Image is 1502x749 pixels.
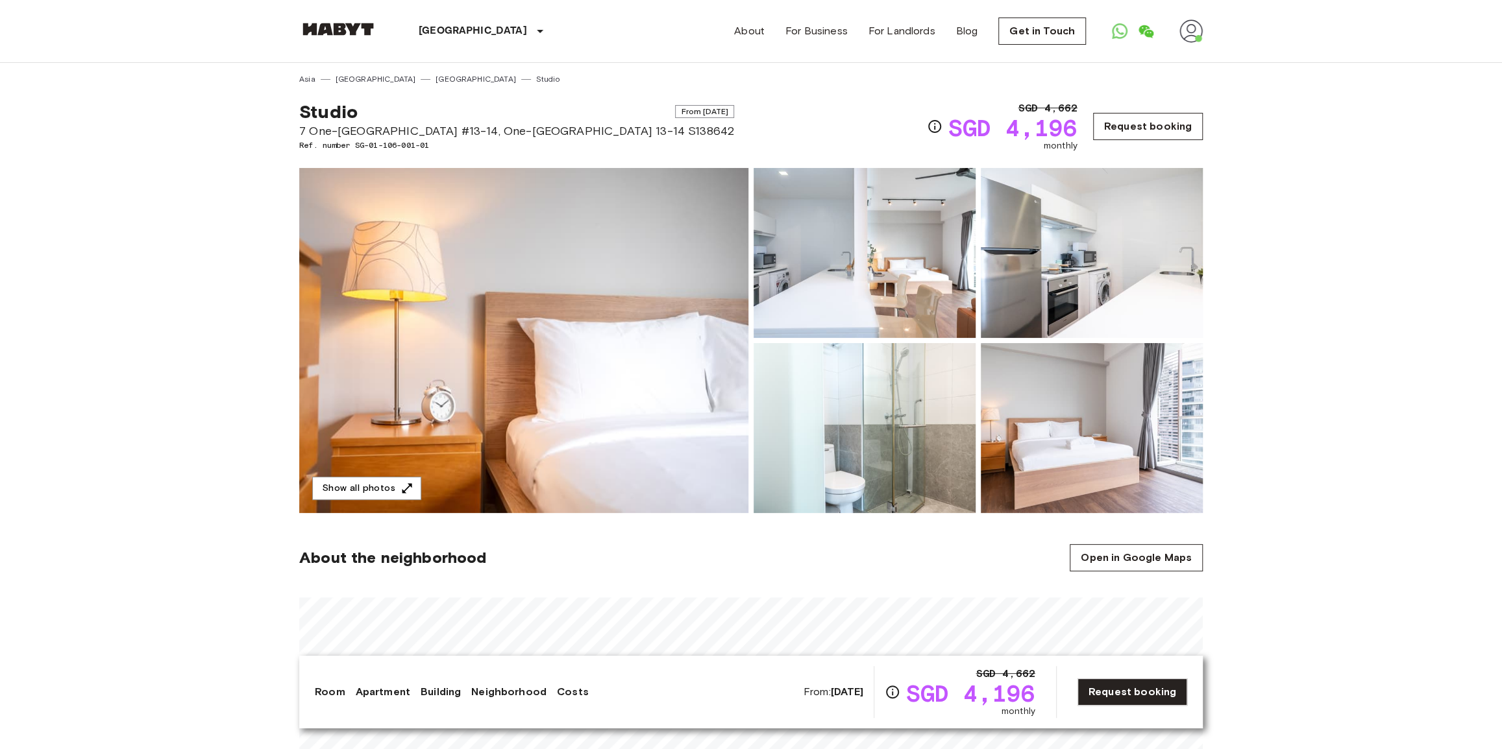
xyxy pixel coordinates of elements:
span: SGD 4,196 [905,682,1035,705]
a: For Business [785,23,848,39]
span: 7 One-[GEOGRAPHIC_DATA] #13-14, One-[GEOGRAPHIC_DATA] 13-14 S138642 [299,123,734,139]
img: avatar [1179,19,1203,43]
span: Ref. number SG-01-106-001-01 [299,139,734,151]
a: Open WeChat [1133,18,1159,44]
img: Picture of unit SG-01-106-001-01 [754,168,976,338]
img: Habyt [299,23,377,36]
a: Studio [536,73,560,85]
span: About the neighborhood [299,548,486,567]
a: Request booking [1093,113,1203,140]
svg: Check cost overview for full price breakdown. Please note that discounts apply to new joiners onl... [885,684,900,700]
span: From: [804,685,864,699]
span: monthly [1002,705,1035,718]
a: About [734,23,765,39]
span: SGD 4,662 [1018,101,1077,116]
a: Asia [299,73,315,85]
a: Open WhatsApp [1107,18,1133,44]
svg: Check cost overview for full price breakdown. Please note that discounts apply to new joiners onl... [927,119,942,134]
button: Show all photos [312,477,421,501]
span: SGD 4,662 [976,666,1035,682]
img: Picture of unit SG-01-106-001-01 [981,343,1203,513]
a: [GEOGRAPHIC_DATA] [436,73,516,85]
a: Get in Touch [998,18,1086,45]
a: For Landlords [868,23,935,39]
a: Request booking [1077,678,1187,706]
a: Building [421,684,461,700]
img: Marketing picture of unit SG-01-106-001-01 [299,168,748,513]
a: Costs [557,684,589,700]
img: Picture of unit SG-01-106-001-01 [754,343,976,513]
span: SGD 4,196 [948,116,1077,139]
img: Picture of unit SG-01-106-001-01 [981,168,1203,338]
span: Studio [299,101,358,123]
a: Blog [956,23,978,39]
b: [DATE] [830,685,863,698]
a: Open in Google Maps [1070,544,1203,571]
a: [GEOGRAPHIC_DATA] [336,73,416,85]
p: [GEOGRAPHIC_DATA] [419,23,527,39]
a: Neighborhood [471,684,547,700]
a: Apartment [356,684,410,700]
span: From [DATE] [675,105,734,118]
span: monthly [1044,139,1077,152]
a: Room [315,684,345,700]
